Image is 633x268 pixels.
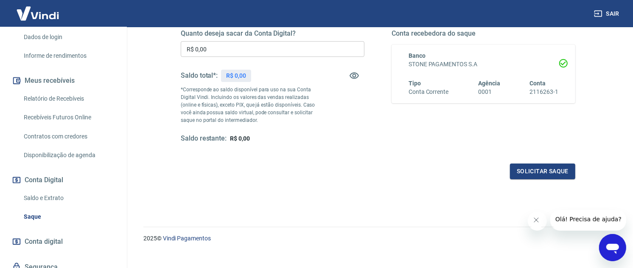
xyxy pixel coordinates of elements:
h5: Conta recebedora do saque [392,29,575,38]
a: Informe de rendimentos [20,47,117,65]
a: Dados de login [20,28,117,46]
h6: 2116263-1 [529,87,558,96]
a: Saque [20,208,117,226]
p: 2025 © [143,234,613,243]
span: Tipo [409,80,421,87]
p: *Corresponde ao saldo disponível para uso na sua Conta Digital Vindi. Incluindo os valores das ve... [181,86,319,124]
h5: Saldo restante: [181,134,227,143]
button: Sair [592,6,623,22]
a: Saldo e Extrato [20,189,117,207]
h6: 0001 [478,87,500,96]
span: Conta [529,80,546,87]
p: R$ 0,00 [226,71,246,80]
a: Contratos com credores [20,128,117,145]
a: Relatório de Recebíveis [20,90,117,107]
iframe: Fechar mensagem [528,212,547,231]
a: Conta digital [10,232,117,251]
span: R$ 0,00 [230,135,250,142]
iframe: Mensagem da empresa [550,210,626,231]
button: Solicitar saque [510,164,575,179]
h6: Conta Corrente [409,87,448,96]
a: Disponibilização de agenda [20,147,117,164]
a: Recebíveis Futuros Online [20,109,117,126]
a: Vindi Pagamentos [163,235,211,242]
h5: Saldo total*: [181,71,218,80]
span: Conta digital [25,236,63,248]
img: Vindi [10,0,65,26]
h6: STONE PAGAMENTOS S.A [409,60,558,69]
button: Meus recebíveis [10,71,117,90]
h5: Quanto deseja sacar da Conta Digital? [181,29,364,38]
button: Conta Digital [10,171,117,189]
span: Agência [478,80,500,87]
iframe: Botão para abrir a janela de mensagens [599,234,626,261]
span: Banco [409,52,426,59]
